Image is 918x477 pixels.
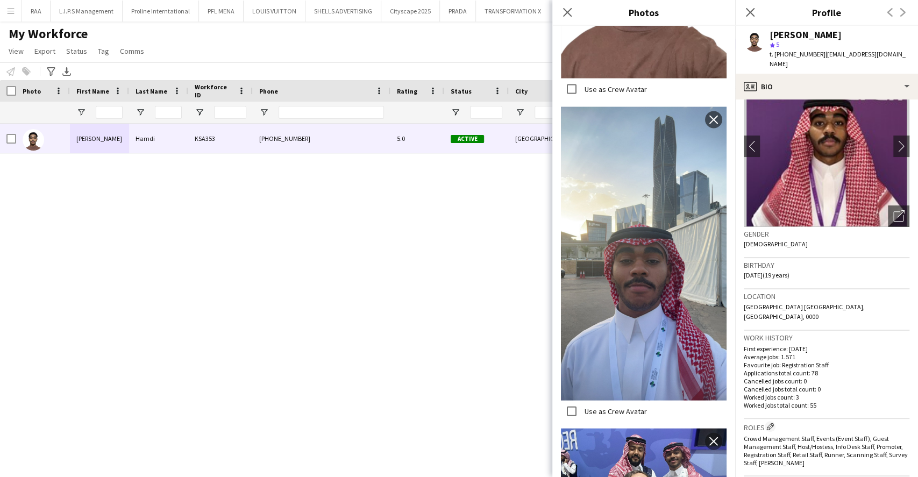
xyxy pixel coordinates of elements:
[155,106,182,119] input: Last Name Filter Input
[476,1,550,22] button: TRANSFORMATION X
[23,87,41,95] span: Photo
[76,87,109,95] span: First Name
[888,205,909,227] div: Open photos pop-in
[129,124,188,153] div: Hamdi
[66,46,87,56] span: Status
[136,108,145,117] button: Open Filter Menu
[582,407,647,416] label: Use as Crew Avatar
[451,108,460,117] button: Open Filter Menu
[744,291,909,301] h3: Location
[51,1,123,22] button: L.I.P.S Management
[253,124,390,153] div: [PHONE_NUMBER]
[561,107,727,401] img: Crew photo 926644
[305,1,381,22] button: SHELLS ADVERTISING
[244,1,305,22] button: LOUIS VUITTON
[535,106,567,119] input: City Filter Input
[744,345,909,353] p: First experience: [DATE]
[381,1,440,22] button: Cityscape 2025
[744,377,909,385] p: Cancelled jobs count: 0
[744,385,909,393] p: Cancelled jobs total count: 0
[451,135,484,143] span: Active
[744,393,909,401] p: Worked jobs count: 3
[582,84,647,94] label: Use as Crew Avatar
[770,50,906,68] span: | [EMAIL_ADDRESS][DOMAIN_NAME]
[120,46,144,56] span: Comms
[440,1,476,22] button: PRADA
[45,65,58,78] app-action-btn: Advanced filters
[735,5,918,19] h3: Profile
[9,26,88,42] span: My Workforce
[515,87,528,95] span: City
[94,44,113,58] a: Tag
[744,333,909,343] h3: Work history
[76,108,86,117] button: Open Filter Menu
[70,124,129,153] div: [PERSON_NAME]
[451,87,472,95] span: Status
[515,108,525,117] button: Open Filter Menu
[744,353,909,361] p: Average jobs: 1.571
[116,44,148,58] a: Comms
[23,129,44,151] img: Mohamed Hamdi
[509,124,573,153] div: [GEOGRAPHIC_DATA]
[744,229,909,239] h3: Gender
[397,87,417,95] span: Rating
[214,106,246,119] input: Workforce ID Filter Input
[744,240,808,248] span: [DEMOGRAPHIC_DATA]
[744,369,909,377] p: Applications total count: 78
[199,1,244,22] button: PFL MENA
[259,108,269,117] button: Open Filter Menu
[22,1,51,22] button: RAA
[735,74,918,99] div: Bio
[776,40,779,48] span: 5
[744,401,909,409] p: Worked jobs total count: 55
[744,435,908,467] span: Crowd Management Staff, Events (Event Staff), Guest Management Staff, Host/Hostess, Info Desk Sta...
[98,46,109,56] span: Tag
[470,106,502,119] input: Status Filter Input
[744,260,909,270] h3: Birthday
[770,50,826,58] span: t. [PHONE_NUMBER]
[123,1,199,22] button: Proline Interntational
[4,44,28,58] a: View
[552,5,735,19] h3: Photos
[390,124,444,153] div: 5.0
[9,46,24,56] span: View
[96,106,123,119] input: First Name Filter Input
[30,44,60,58] a: Export
[60,65,73,78] app-action-btn: Export XLSX
[195,108,204,117] button: Open Filter Menu
[770,30,842,40] div: [PERSON_NAME]
[195,83,233,99] span: Workforce ID
[34,46,55,56] span: Export
[744,421,909,432] h3: Roles
[188,124,253,153] div: KSA353
[744,66,909,227] img: Crew avatar or photo
[62,44,91,58] a: Status
[279,106,384,119] input: Phone Filter Input
[744,271,789,279] span: [DATE] (19 years)
[136,87,167,95] span: Last Name
[744,361,909,369] p: Favourite job: Registration Staff
[259,87,278,95] span: Phone
[744,303,865,321] span: [GEOGRAPHIC_DATA] [GEOGRAPHIC_DATA], [GEOGRAPHIC_DATA], 0000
